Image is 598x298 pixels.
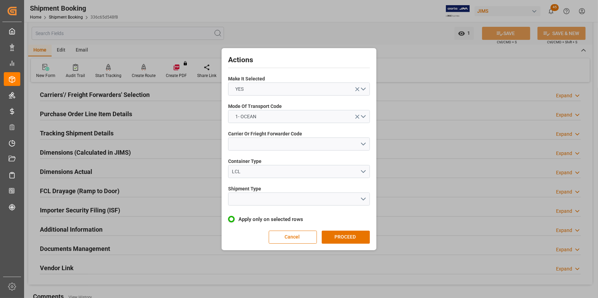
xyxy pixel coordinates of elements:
button: open menu [228,192,370,206]
button: open menu [228,165,370,178]
label: Apply only on selected rows [228,215,370,223]
span: Mode Of Transport Code [228,103,282,110]
span: Shipment Type [228,185,261,192]
button: Cancel [269,231,317,244]
button: open menu [228,137,370,151]
span: 1- OCEAN [232,113,260,120]
button: open menu [228,82,370,96]
button: open menu [228,110,370,123]
span: Container Type [228,158,261,165]
span: Make It Selected [228,75,265,82]
span: Carrier Or Frieght Forwarder Code [228,130,302,137]
h2: Actions [228,55,370,66]
span: YES [232,86,247,93]
button: PROCEED [322,231,370,244]
div: LCL [232,168,360,175]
